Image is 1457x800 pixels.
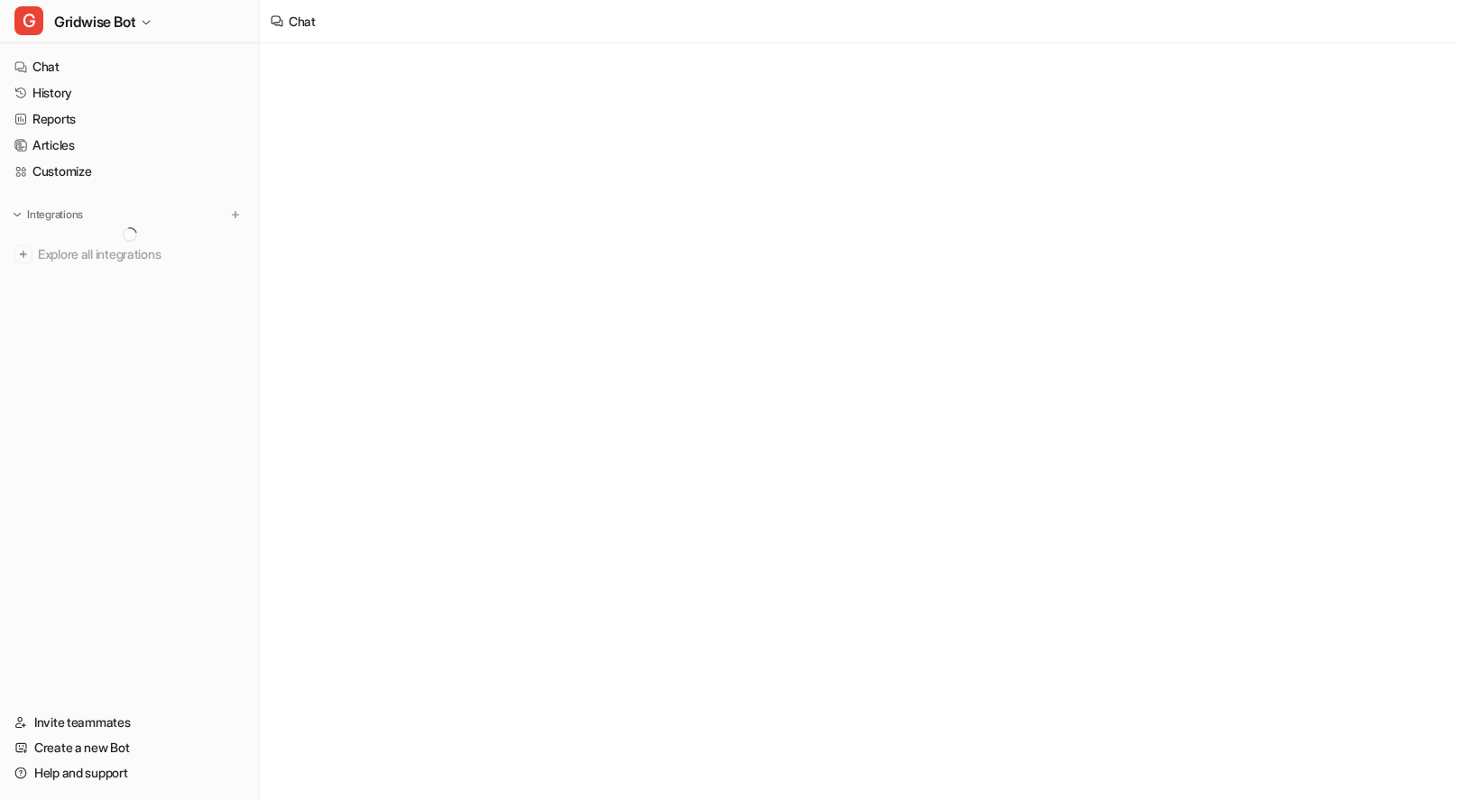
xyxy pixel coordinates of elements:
[7,206,88,224] button: Integrations
[229,208,242,221] img: menu_add.svg
[7,54,252,79] a: Chat
[7,80,252,106] a: History
[11,208,23,221] img: expand menu
[7,760,252,786] a: Help and support
[7,133,252,158] a: Articles
[27,207,83,222] p: Integrations
[7,735,252,760] a: Create a new Bot
[7,242,252,267] a: Explore all integrations
[38,240,244,269] span: Explore all integrations
[14,245,32,263] img: explore all integrations
[289,12,316,31] div: Chat
[7,710,252,735] a: Invite teammates
[54,9,135,34] span: Gridwise Bot
[7,106,252,132] a: Reports
[14,6,43,35] span: G
[7,159,252,184] a: Customize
